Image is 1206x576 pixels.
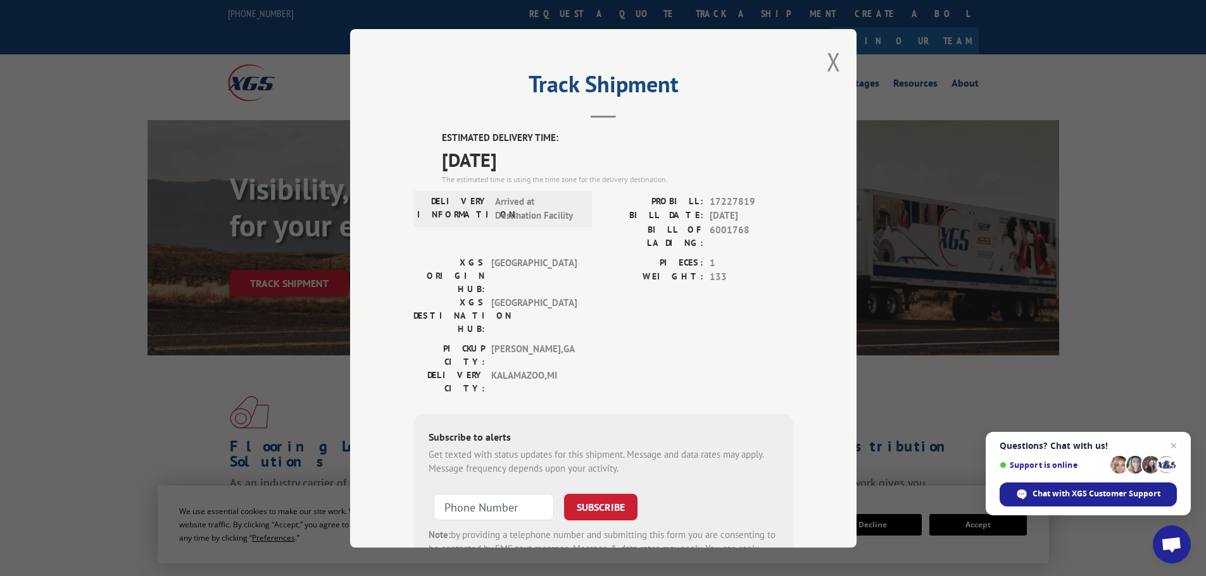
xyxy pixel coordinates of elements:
span: Arrived at Destination Facility [495,194,581,223]
label: BILL OF LADING: [603,223,703,249]
span: [DATE] [710,209,793,223]
div: Subscribe to alerts [429,429,778,447]
span: Support is online [1000,460,1106,470]
span: Questions? Chat with us! [1000,441,1177,451]
label: DELIVERY INFORMATION: [417,194,489,223]
span: 133 [710,270,793,285]
label: WEIGHT: [603,270,703,285]
span: Chat with XGS Customer Support [1033,488,1160,499]
label: PICKUP CITY: [413,341,485,368]
div: Get texted with status updates for this shipment. Message and data rates may apply. Message frequ... [429,447,778,475]
label: BILL DATE: [603,209,703,223]
span: 1 [710,255,793,270]
span: [DATE] [442,145,793,173]
label: XGS DESTINATION HUB: [413,295,485,335]
span: [GEOGRAPHIC_DATA] [491,255,577,295]
h2: Track Shipment [413,75,793,99]
strong: Note: [429,528,451,540]
label: XGS ORIGIN HUB: [413,255,485,295]
label: ESTIMATED DELIVERY TIME: [442,131,793,145]
div: The estimated time is using the time zone for the delivery destination. [442,173,793,185]
span: [GEOGRAPHIC_DATA] [491,295,577,335]
span: KALAMAZOO , MI [491,368,577,395]
button: Close modal [827,45,841,78]
input: Phone Number [434,493,554,520]
span: 17227819 [710,194,793,209]
span: 6001768 [710,223,793,249]
label: PIECES: [603,255,703,270]
span: Chat with XGS Customer Support [1000,482,1177,506]
label: PROBILL: [603,194,703,209]
button: SUBSCRIBE [564,493,638,520]
span: [PERSON_NAME] , GA [491,341,577,368]
label: DELIVERY CITY: [413,368,485,395]
a: Open chat [1153,525,1191,563]
div: by providing a telephone number and submitting this form you are consenting to be contacted by SM... [429,527,778,570]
